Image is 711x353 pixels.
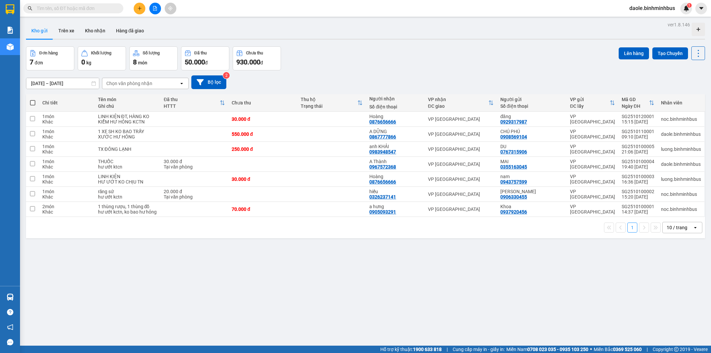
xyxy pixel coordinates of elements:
div: HƯ ƯỚT KO CHỊU TN [98,179,157,185]
button: Số lượng8món [129,46,178,70]
div: VP [GEOGRAPHIC_DATA] [570,159,615,169]
div: daole.binhminhbus [661,131,701,137]
div: 0905093291 [369,209,396,215]
div: 0876656666 [369,179,396,185]
div: SG2510100002 [622,189,654,194]
div: 0906330455 [500,194,527,200]
div: LINH KIỆN [98,174,157,179]
div: Tên món [98,97,157,102]
div: Tại văn phòng [164,194,225,200]
div: Hoàng [369,114,421,119]
div: VP [GEOGRAPHIC_DATA] [428,176,494,182]
span: 0 [81,58,85,66]
button: Đơn hàng7đơn [26,46,74,70]
div: SG2510100003 [622,174,654,179]
div: 15:20 [DATE] [622,194,654,200]
div: Người nhận [369,96,421,101]
span: đơn [35,60,43,65]
div: SG2510100001 [622,204,654,209]
div: 1 thùng rượu, 1 thùng đồ [98,204,157,209]
div: 0355163045 [500,164,527,169]
th: Toggle SortBy [160,94,228,112]
div: 1 món [42,129,91,134]
div: 0983948547 [369,149,396,154]
div: Chưa thu [232,100,294,105]
div: 1 XE SH KO BAO TRẦY XƯỚC HƯ HỎNG [98,129,157,139]
div: hư ướt ktcn [98,164,157,169]
div: 70.000 đ [232,207,294,212]
div: anh KHẢI [369,144,421,149]
div: THUỐC [98,159,157,164]
img: solution-icon [7,27,14,34]
div: 15:15 [DATE] [622,119,654,124]
div: 1 món [42,189,91,194]
div: 2 món [42,204,91,209]
svg: open [693,225,698,230]
div: 09:10 [DATE] [622,134,654,139]
span: | [447,346,448,353]
div: Mã GD [622,97,649,102]
th: Toggle SortBy [567,94,618,112]
div: VP nhận [428,97,488,102]
span: 1 [688,3,690,8]
span: question-circle [7,309,13,315]
div: VP [GEOGRAPHIC_DATA] [570,114,615,124]
button: Kho gửi [26,23,53,39]
div: hư ướt kctn [98,194,157,200]
span: 8 [133,58,137,66]
sup: 1 [687,3,692,8]
div: VP [GEOGRAPHIC_DATA] [570,189,615,200]
span: 50.000 [185,58,205,66]
div: luong.binhminhbus [661,176,701,182]
div: 0943757599 [500,179,527,185]
button: caret-down [695,3,707,14]
div: ĐC giao [428,103,488,109]
div: noc.binhminhbus [661,116,701,122]
span: search [28,6,32,11]
div: SG2510100004 [622,159,654,164]
button: Kho nhận [80,23,111,39]
div: VP [GEOGRAPHIC_DATA] [428,192,494,197]
button: file-add [149,3,161,14]
div: VP [GEOGRAPHIC_DATA] [428,207,494,212]
th: Toggle SortBy [618,94,658,112]
div: 0867777866 [369,134,396,139]
div: luong.binhminhbus [661,146,701,152]
strong: 0369 525 060 [613,347,642,352]
div: VP [GEOGRAPHIC_DATA] [428,161,494,167]
div: VP [GEOGRAPHIC_DATA] [428,116,494,122]
div: 20.000 đ [164,189,225,194]
span: Miền Nam [506,346,588,353]
div: MAI [500,159,563,164]
div: HTTT [164,103,220,109]
div: CHÚ PHÚ [500,129,563,134]
div: 1 món [42,174,91,179]
div: nam [500,174,563,179]
div: SG2510120001 [622,114,654,119]
div: VP [GEOGRAPHIC_DATA] [428,131,494,137]
strong: 0708 023 035 - 0935 103 250 [527,347,588,352]
div: VP [GEOGRAPHIC_DATA] [570,129,615,139]
div: SG2510100005 [622,144,654,149]
div: 14:37 [DATE] [622,209,654,215]
button: Chưa thu930.000đ [233,46,281,70]
div: daole.binhminhbus [661,161,701,167]
div: Khác [42,164,91,169]
div: răng sứ [98,189,157,194]
div: Tạo kho hàng mới [692,23,705,36]
sup: 2 [223,72,230,79]
span: caret-down [698,5,704,11]
div: Người gửi [500,97,563,102]
span: 7 [30,58,33,66]
img: warehouse-icon [7,43,14,50]
span: đ [205,60,208,65]
div: 0767315906 [500,149,527,154]
div: 1 món [42,114,91,119]
div: 0967572368 [369,164,396,169]
div: 16:36 [DATE] [622,179,654,185]
div: Chưa thu [246,51,263,55]
div: Số lượng [143,51,160,55]
div: Số điện thoại [500,103,563,109]
div: 30.000 đ [232,176,294,182]
th: Toggle SortBy [297,94,366,112]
